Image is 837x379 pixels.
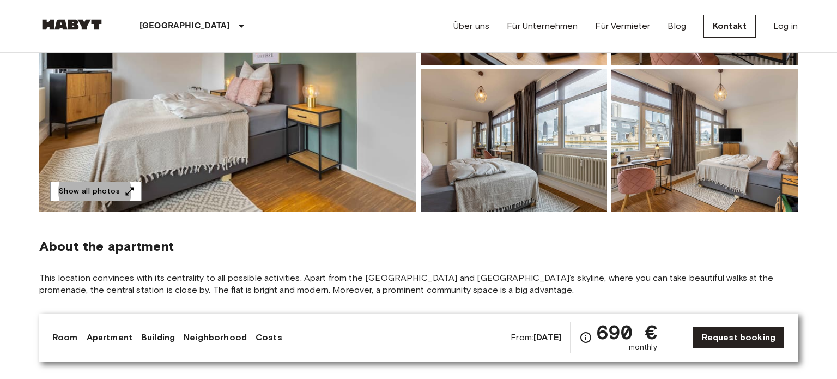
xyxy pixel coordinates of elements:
a: Über uns [453,20,489,33]
svg: Check cost overview for full price breakdown. Please note that discounts apply to new joiners onl... [579,331,592,344]
a: Room [52,331,78,344]
span: From: [511,332,561,344]
span: 690 € [597,322,657,342]
a: Für Vermieter [595,20,650,33]
b: [DATE] [533,332,561,342]
span: This location convinces with its centrality to all possible activities. Apart from the [GEOGRAPHI... [39,272,798,296]
a: Request booking [693,326,785,349]
img: Picture of unit DE-04-001-002-05HF [611,69,798,212]
span: monthly [629,342,657,353]
a: Log in [773,20,798,33]
a: Apartment [87,331,132,344]
a: Neighborhood [184,331,247,344]
a: Building [141,331,175,344]
img: Habyt [39,19,105,30]
img: Picture of unit DE-04-001-002-05HF [421,69,607,212]
button: Show all photos [50,182,142,202]
a: Costs [256,331,282,344]
p: [GEOGRAPHIC_DATA] [139,20,231,33]
span: About the apartment [39,238,174,255]
a: Kontakt [703,15,756,38]
a: Für Unternehmen [507,20,578,33]
a: Blog [668,20,686,33]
